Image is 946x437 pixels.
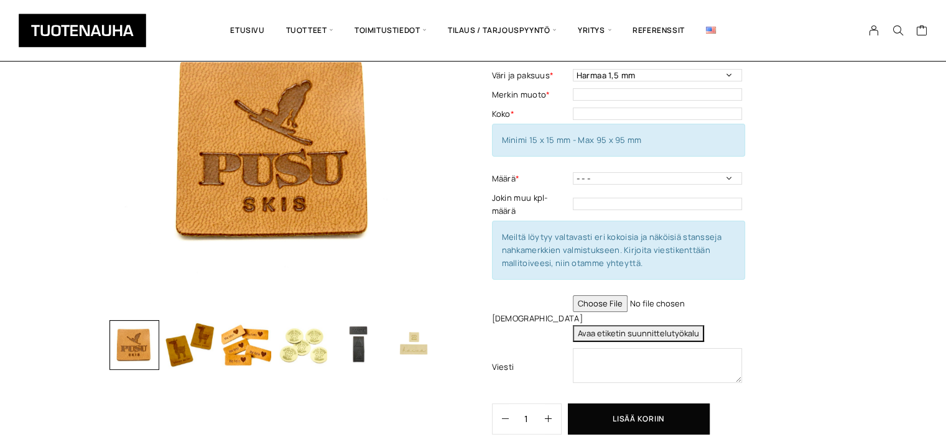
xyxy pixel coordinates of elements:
[502,231,721,269] span: Meiltä löytyy valtavasti eri kokoisia ja näköisiä stansseja nahkamerkkien valmistukseen. Kirjoita...
[492,69,570,82] label: Väri ja paksuus
[573,325,704,342] button: Avaa etiketin suunnittelutyökalu
[567,9,622,52] span: Yritys
[276,9,344,52] span: Tuotteet
[706,27,716,34] img: English
[437,9,567,52] span: Tilaus / Tarjouspyyntö
[502,134,642,145] span: Minimi 15 x 15 mm - Max 95 x 95 mm
[492,312,570,325] label: [DEMOGRAPHIC_DATA]
[492,172,570,185] label: Määrä
[220,9,275,52] a: Etusivu
[165,320,215,370] img: Keinonahkamerkki, polttopainettu 2
[509,404,545,434] input: Määrä
[492,361,570,374] label: Viesti
[19,14,146,47] img: Tuotenauha Oy
[568,403,710,435] button: Lisää koriin
[277,320,327,370] img: Keinonahkamerkki, polttopainettu 4
[862,25,886,36] a: My Account
[492,108,570,121] label: Koko
[886,25,909,36] button: Search
[344,9,437,52] span: Toimitustiedot
[221,320,271,370] img: Keinonahkamerkki, polttopainettu 3
[492,191,570,218] label: Jokin muu kpl-määrä
[622,9,695,52] a: Referenssit
[916,24,927,39] a: Cart
[492,88,570,101] label: Merkin muoto
[389,320,439,370] img: Keinonahkamerkki, polttopainettu 6
[333,320,383,370] img: Keinonahkamerkki, polttopainettu 5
